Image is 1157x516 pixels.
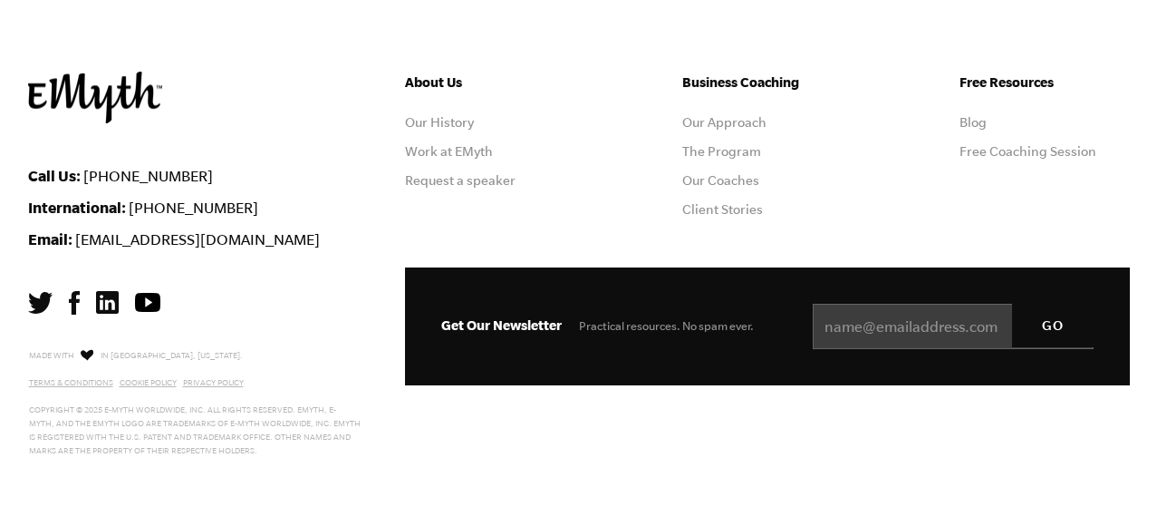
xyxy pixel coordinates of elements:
a: Request a speaker [405,173,516,188]
a: Privacy Policy [183,378,244,387]
a: [PHONE_NUMBER] [129,200,258,216]
input: GO [1012,304,1094,347]
strong: Email: [28,230,72,248]
a: [PHONE_NUMBER] [83,168,213,184]
input: name@emailaddress.com [813,304,1094,349]
img: EMyth [28,72,162,123]
h5: About Us [405,72,575,93]
strong: Call Us: [28,167,81,184]
iframe: Chat Widget [1066,429,1157,516]
a: Terms & Conditions [29,378,113,387]
a: Client Stories [682,202,763,217]
a: Our Coaches [682,173,759,188]
strong: International: [28,199,126,216]
a: Blog [959,115,987,130]
span: Practical resources. No spam ever. [579,319,754,333]
a: Work at EMyth [405,144,493,159]
img: LinkedIn [96,291,119,314]
span: Get Our Newsletter [441,317,562,333]
img: YouTube [135,293,160,312]
a: Our Approach [682,115,767,130]
a: [EMAIL_ADDRESS][DOMAIN_NAME] [75,231,320,248]
a: Cookie Policy [120,378,177,387]
a: Our History [405,115,474,130]
p: Made with in [GEOGRAPHIC_DATA], [US_STATE]. Copyright © 2025 E-Myth Worldwide, Inc. All rights re... [29,346,362,458]
h5: Free Resources [959,72,1130,93]
a: Free Coaching Session [959,144,1096,159]
img: Love [81,349,93,361]
img: Facebook [69,291,80,315]
h5: Business Coaching [682,72,853,93]
img: Twitter [28,292,53,314]
a: The Program [682,144,761,159]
